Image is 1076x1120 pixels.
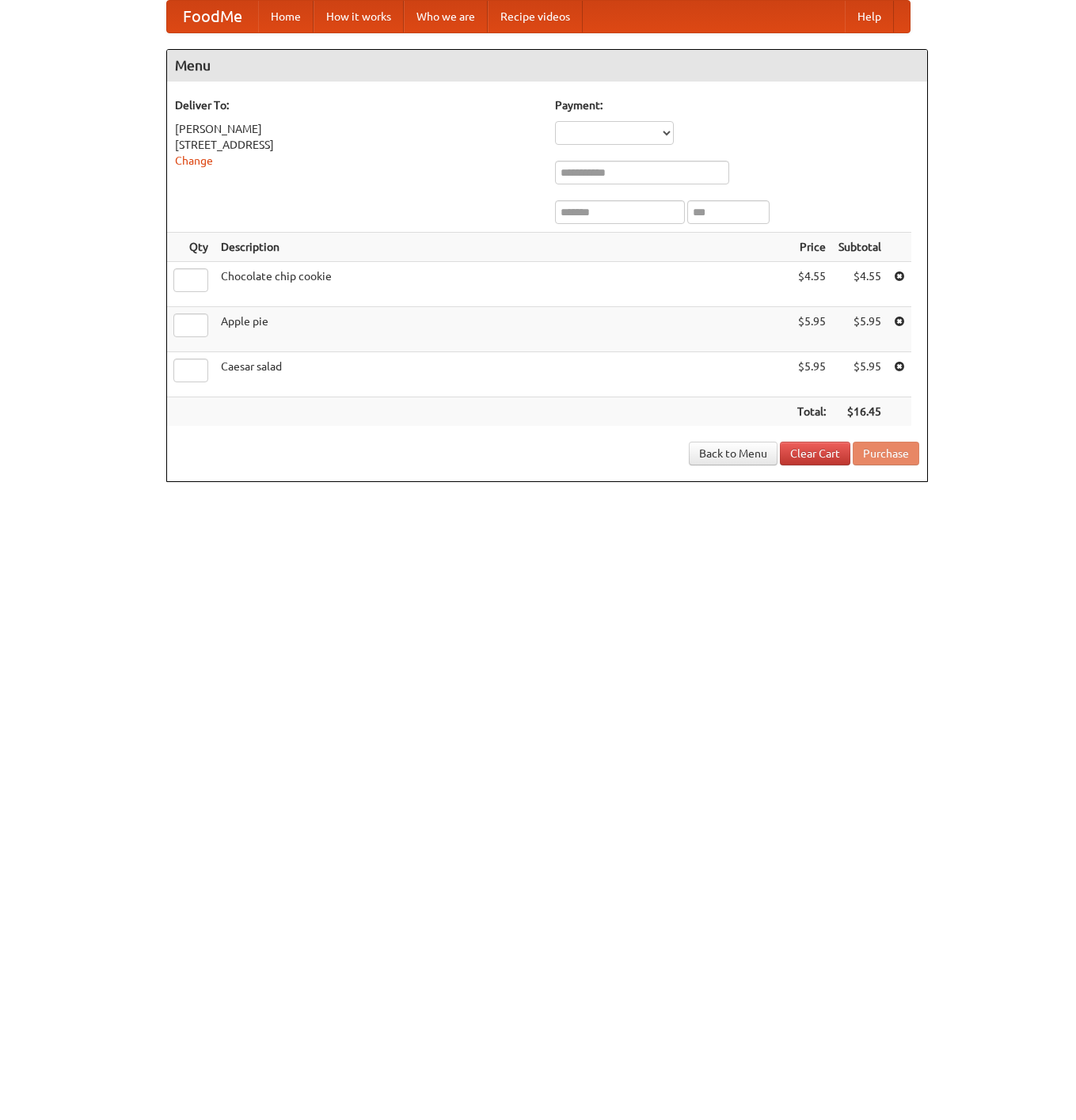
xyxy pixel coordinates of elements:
[175,97,539,113] h5: Deliver To:
[488,1,583,32] a: Recipe videos
[780,442,850,465] a: Clear Cart
[791,307,832,352] td: $5.95
[791,262,832,307] td: $4.55
[215,262,791,307] td: Chocolate chip cookie
[175,154,213,167] a: Change
[853,442,919,465] button: Purchase
[404,1,488,32] a: Who we are
[791,233,832,262] th: Price
[175,137,539,153] div: [STREET_ADDRESS]
[832,262,888,307] td: $4.55
[167,1,258,32] a: FoodMe
[175,121,539,137] div: [PERSON_NAME]
[258,1,314,32] a: Home
[832,397,888,427] th: $16.45
[555,97,919,113] h5: Payment:
[832,233,888,262] th: Subtotal
[845,1,894,32] a: Help
[167,233,215,262] th: Qty
[215,233,791,262] th: Description
[689,442,778,465] a: Back to Menu
[791,352,832,397] td: $5.95
[314,1,404,32] a: How it works
[832,352,888,397] td: $5.95
[215,307,791,352] td: Apple pie
[167,50,927,82] h4: Menu
[215,352,791,397] td: Caesar salad
[791,397,832,427] th: Total:
[832,307,888,352] td: $5.95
